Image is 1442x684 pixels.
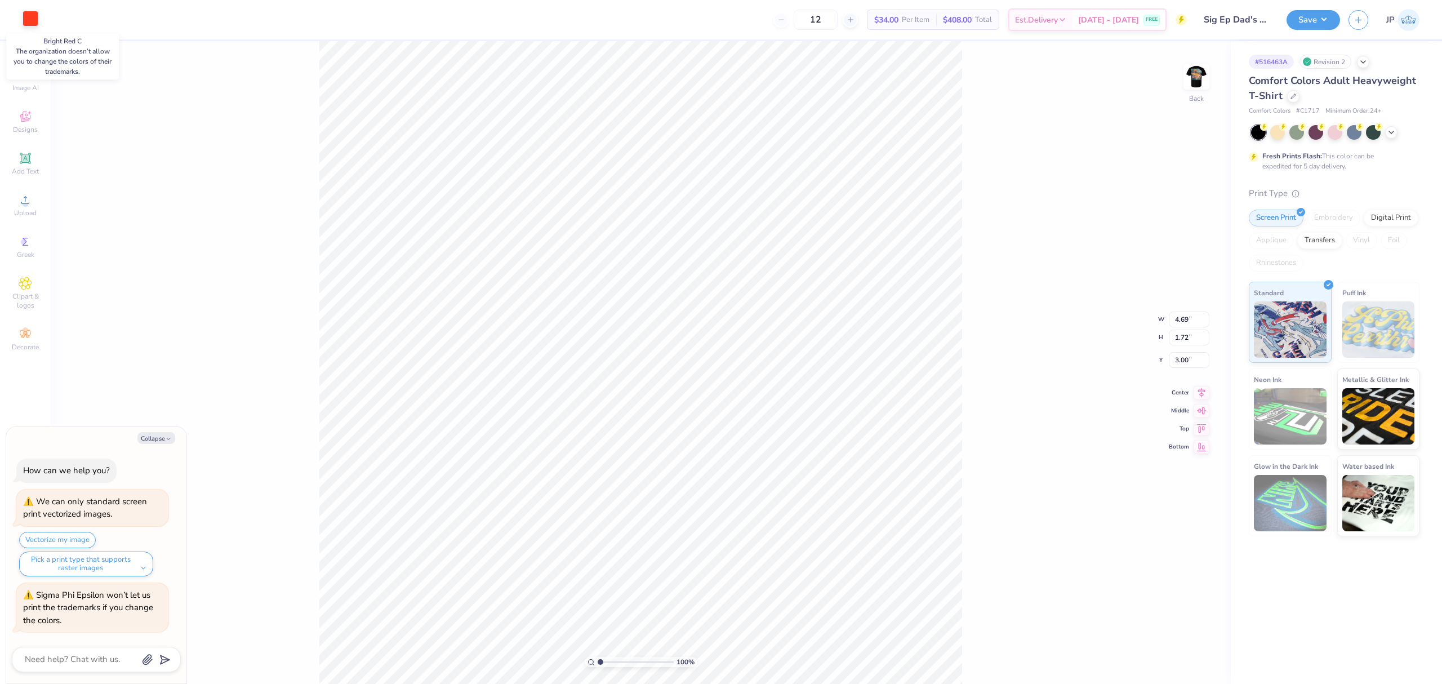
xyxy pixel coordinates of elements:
[23,465,110,476] div: How can we help you?
[1195,8,1278,31] input: Untitled Design
[1398,9,1419,31] img: John Paul Torres
[1297,232,1342,249] div: Transfers
[1249,74,1416,103] span: Comfort Colors Adult Heavyweight T-Shirt
[19,552,153,576] button: Pick a print type that supports raster images
[1342,388,1415,445] img: Metallic & Glitter Ink
[23,496,147,520] div: We can only standard screen print vectorized images.
[1249,232,1294,249] div: Applique
[1254,374,1281,385] span: Neon Ink
[137,432,175,444] button: Collapse
[1249,55,1294,69] div: # 516463A
[794,10,838,30] input: – –
[1254,301,1327,358] img: Standard
[1146,16,1158,24] span: FREE
[1342,374,1409,385] span: Metallic & Glitter Ink
[6,33,119,79] div: Bright Red C The organization doesn’t allow you to change the colors of their trademarks.
[1325,106,1382,116] span: Minimum Order: 24 +
[17,250,34,259] span: Greek
[1346,232,1377,249] div: Vinyl
[1299,55,1351,69] div: Revision 2
[12,167,39,176] span: Add Text
[1189,94,1204,104] div: Back
[1254,460,1318,472] span: Glow in the Dark Ink
[23,589,153,626] div: Sigma Phi Epsilon won’t let us print the trademarks if you change the colors.
[19,532,96,548] button: Vectorize my image
[1342,475,1415,531] img: Water based Ink
[1015,14,1058,26] span: Est. Delivery
[1169,407,1189,415] span: Middle
[1169,389,1189,397] span: Center
[13,125,38,134] span: Designs
[12,343,39,352] span: Decorate
[1342,301,1415,358] img: Puff Ink
[6,292,45,310] span: Clipart & logos
[1249,255,1303,272] div: Rhinestones
[1364,210,1418,226] div: Digital Print
[1342,287,1366,299] span: Puff Ink
[1307,210,1360,226] div: Embroidery
[1287,10,1340,30] button: Save
[1185,65,1208,88] img: Back
[1249,106,1290,116] span: Comfort Colors
[902,14,929,26] span: Per Item
[1342,460,1394,472] span: Water based Ink
[1169,425,1189,433] span: Top
[1254,388,1327,445] img: Neon Ink
[1078,14,1139,26] span: [DATE] - [DATE]
[1381,232,1407,249] div: Foil
[975,14,992,26] span: Total
[1386,14,1395,26] span: JP
[1249,187,1419,200] div: Print Type
[1296,106,1320,116] span: # C1717
[874,14,898,26] span: $34.00
[1262,151,1401,171] div: This color can be expedited for 5 day delivery.
[1254,287,1284,299] span: Standard
[943,14,972,26] span: $408.00
[1169,443,1189,451] span: Bottom
[677,657,695,667] span: 100 %
[1249,210,1303,226] div: Screen Print
[1386,9,1419,31] a: JP
[14,208,37,217] span: Upload
[12,83,39,92] span: Image AI
[1254,475,1327,531] img: Glow in the Dark Ink
[1262,152,1322,161] strong: Fresh Prints Flash:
